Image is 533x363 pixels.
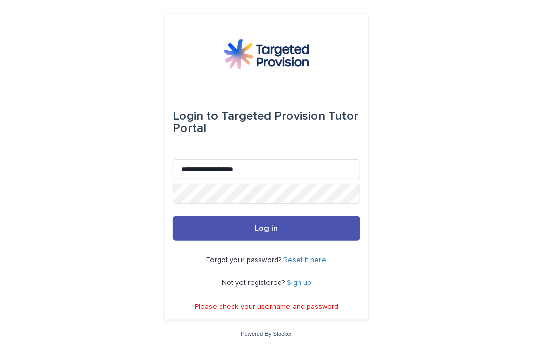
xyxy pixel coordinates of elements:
[173,216,360,241] button: Log in
[284,256,327,264] a: Reset it here
[241,331,292,337] a: Powered By Stacker
[207,256,284,264] span: Forgot your password?
[255,224,278,232] span: Log in
[222,279,287,287] span: Not yet registered?
[173,102,360,143] div: Targeted Provision Tutor Portal
[287,279,311,287] a: Sign up
[173,110,218,122] span: Login to
[195,303,338,312] p: Please check your username and password
[224,39,309,69] img: M5nRWzHhSzIhMunXDL62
